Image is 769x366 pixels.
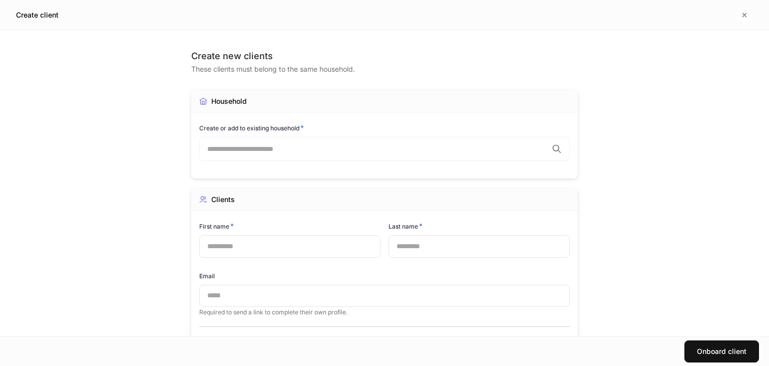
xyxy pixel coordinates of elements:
[199,221,234,231] h6: First name
[211,96,247,106] div: Household
[211,195,235,205] div: Clients
[199,123,304,133] h6: Create or add to existing household
[389,221,423,231] h6: Last name
[684,340,759,362] button: Onboard client
[697,348,746,355] div: Onboard client
[16,10,59,20] h5: Create client
[199,308,570,316] p: Required to send a link to complete their own profile.
[191,50,578,62] div: Create new clients
[191,62,578,74] div: These clients must belong to the same household.
[199,271,215,281] h6: Email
